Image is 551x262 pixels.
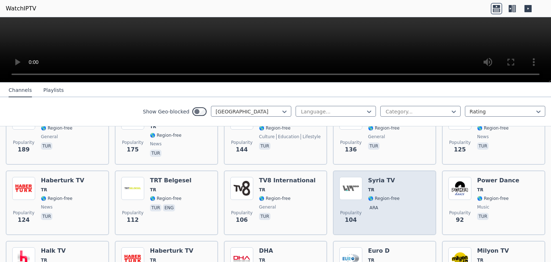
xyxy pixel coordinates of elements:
[259,204,276,210] span: general
[368,247,400,254] h6: Euro D
[259,187,265,193] span: TR
[259,247,313,254] h6: DHA
[13,210,34,216] span: Popularity
[41,247,72,254] h6: Halk TV
[456,216,464,224] span: 92
[150,177,192,184] h6: TRT Belgesel
[230,177,253,200] img: TV8 International
[121,177,144,200] img: TRT Belgesel
[477,247,509,254] h6: Milyon TV
[340,140,362,145] span: Popularity
[259,196,291,201] span: 🌎 Region-free
[454,145,466,154] span: 125
[231,210,253,216] span: Popularity
[143,108,189,115] label: Show Geo-blocked
[259,213,270,220] p: tur
[150,196,182,201] span: 🌎 Region-free
[127,145,138,154] span: 175
[9,84,32,97] button: Channels
[477,134,489,140] span: news
[345,145,357,154] span: 136
[236,145,248,154] span: 144
[449,140,471,145] span: Popularity
[339,177,362,200] img: Syria TV
[368,134,385,140] span: general
[150,247,193,254] h6: Haberturk TV
[41,134,58,140] span: general
[449,210,471,216] span: Popularity
[6,4,36,13] a: WatchIPTV
[259,134,275,140] span: culture
[276,134,300,140] span: education
[231,140,253,145] span: Popularity
[13,140,34,145] span: Popularity
[150,204,161,211] p: tur
[301,134,320,140] span: lifestyle
[41,187,47,193] span: TR
[477,125,509,131] span: 🌎 Region-free
[477,177,519,184] h6: Power Dance
[163,204,175,211] p: eng
[41,196,72,201] span: 🌎 Region-free
[477,196,509,201] span: 🌎 Region-free
[477,142,489,150] p: tur
[150,187,156,193] span: TR
[236,216,248,224] span: 106
[448,177,471,200] img: Power Dance
[41,213,52,220] p: tur
[150,150,161,157] p: tur
[477,204,489,210] span: music
[368,177,400,184] h6: Syria TV
[18,216,29,224] span: 124
[259,177,316,184] h6: TV8 International
[340,210,362,216] span: Popularity
[43,84,64,97] button: Playlists
[477,187,483,193] span: TR
[150,132,182,138] span: 🌎 Region-free
[122,210,143,216] span: Popularity
[368,196,400,201] span: 🌎 Region-free
[12,177,35,200] img: Haberturk TV
[259,125,291,131] span: 🌎 Region-free
[368,142,380,150] p: tur
[150,124,156,130] span: TR
[259,142,270,150] p: tur
[368,204,380,211] p: ara
[368,125,400,131] span: 🌎 Region-free
[345,216,357,224] span: 104
[127,216,138,224] span: 112
[477,213,489,220] p: tur
[41,125,72,131] span: 🌎 Region-free
[150,141,161,147] span: news
[368,187,374,193] span: TR
[41,204,52,210] span: news
[122,140,143,145] span: Popularity
[18,145,29,154] span: 189
[41,177,84,184] h6: Haberturk TV
[41,142,52,150] p: tur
